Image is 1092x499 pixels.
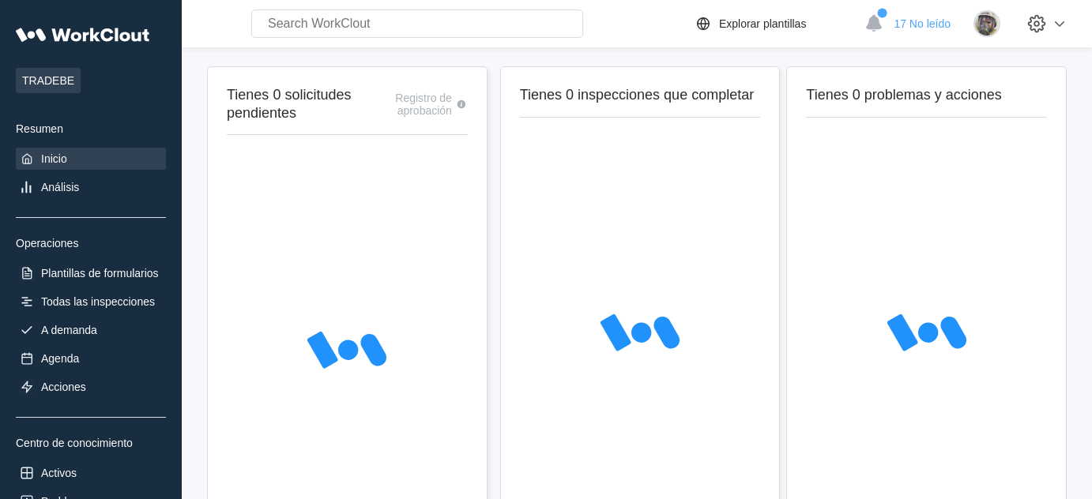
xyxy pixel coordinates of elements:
[227,86,370,122] h2: Tienes 0 solicitudes pendientes
[41,381,86,393] div: Acciones
[41,181,79,193] div: Análisis
[41,267,159,280] div: Plantillas de formularios
[16,376,166,398] a: Acciones
[719,17,807,30] div: Explorar plantillas
[16,319,166,341] a: A demanda
[806,86,1047,104] h2: Tienes 0 problemas y acciones
[16,237,166,249] div: Operaciones
[16,291,166,313] a: Todas las inspecciones
[370,92,452,117] div: Registro de aprobación
[41,352,79,365] div: Agenda
[973,10,1000,37] img: 2f847459-28ef-4a61-85e4-954d408df519.jpg
[694,14,857,33] a: Explorar plantillas
[16,262,166,284] a: Plantillas de formularios
[41,152,67,165] div: Inicio
[16,148,166,170] a: Inicio
[16,176,166,198] a: Análisis
[251,9,583,38] input: Search WorkClout
[16,437,166,449] div: Centro de conocimiento
[16,462,166,484] a: Activos
[41,324,97,336] div: A demanda
[520,86,761,104] h2: Tienes 0 inspecciones que completar
[41,295,155,308] div: Todas las inspecciones
[894,17,951,30] span: 17 No leído
[16,122,166,135] div: Resumen
[16,68,81,93] span: TRADEBE
[16,347,166,370] a: Agenda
